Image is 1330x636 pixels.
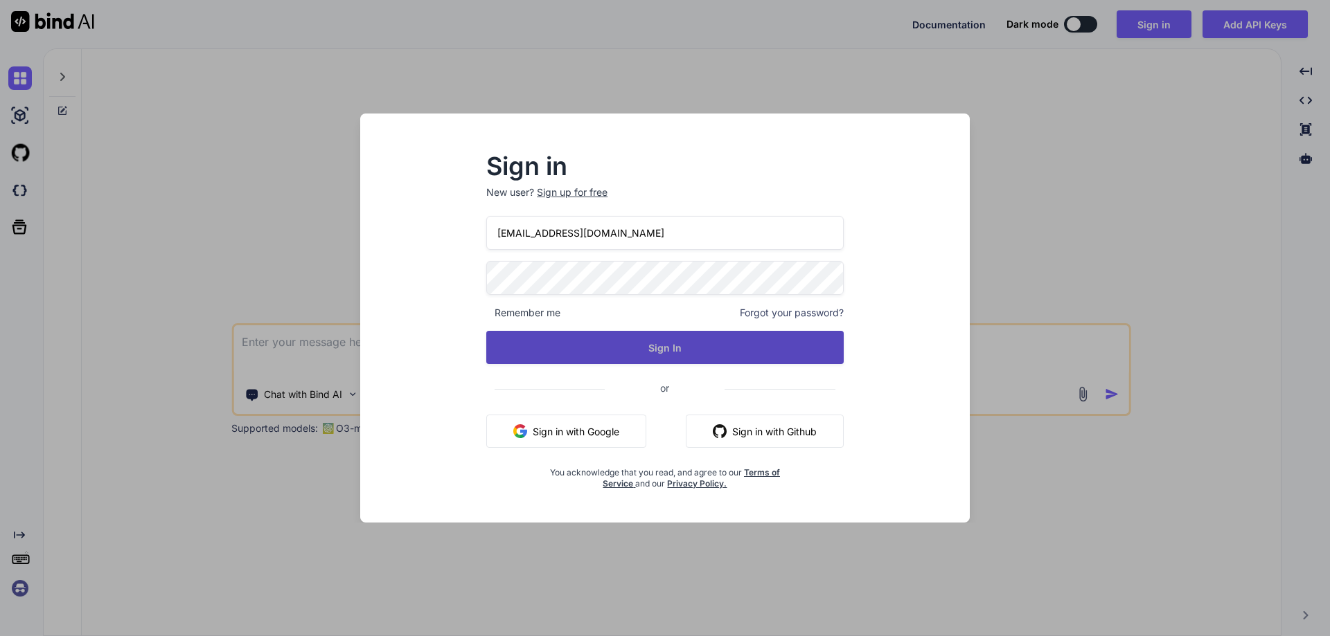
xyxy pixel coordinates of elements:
[740,306,844,320] span: Forgot your password?
[605,371,725,405] span: or
[486,155,844,177] h2: Sign in
[686,415,844,448] button: Sign in with Github
[667,478,727,489] a: Privacy Policy.
[486,331,844,364] button: Sign In
[486,415,646,448] button: Sign in with Google
[486,306,560,320] span: Remember me
[546,459,784,489] div: You acknowledge that you read, and agree to our and our
[486,185,844,216] p: New user?
[513,424,527,438] img: google
[603,467,780,489] a: Terms of Service
[486,216,844,250] input: Login or Email
[713,424,727,438] img: github
[537,185,608,199] div: Sign up for free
